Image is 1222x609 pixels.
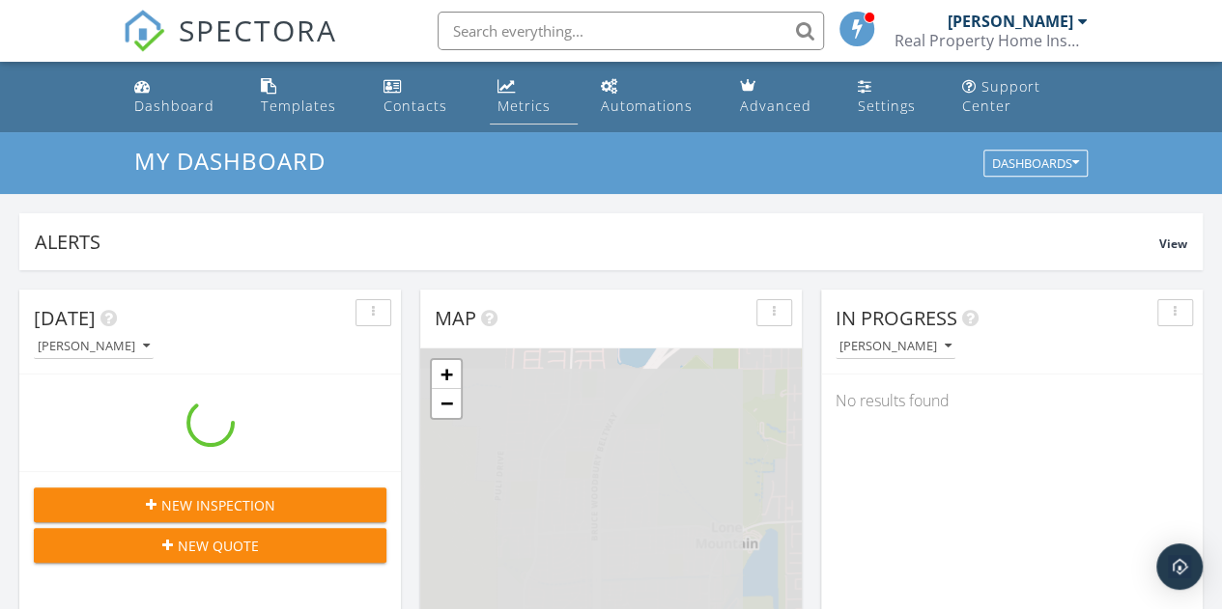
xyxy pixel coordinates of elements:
[490,69,578,125] a: Metrics
[134,145,326,177] span: My Dashboard
[948,12,1073,31] div: [PERSON_NAME]
[127,69,239,125] a: Dashboard
[179,10,337,50] span: SPECTORA
[35,229,1159,255] div: Alerts
[123,10,165,52] img: The Best Home Inspection Software - Spectora
[376,69,473,125] a: Contacts
[740,97,811,115] div: Advanced
[992,157,1079,171] div: Dashboards
[962,77,1040,115] div: Support Center
[435,305,476,331] span: Map
[497,97,551,115] div: Metrics
[253,69,360,125] a: Templates
[1159,235,1187,252] span: View
[954,69,1095,125] a: Support Center
[161,495,275,515] span: New Inspection
[34,528,386,563] button: New Quote
[438,12,824,50] input: Search everything...
[432,389,461,418] a: Zoom out
[261,97,336,115] div: Templates
[895,31,1088,50] div: Real Property Home Inspections LLC
[34,305,96,331] span: [DATE]
[178,536,259,556] span: New Quote
[384,97,447,115] div: Contacts
[732,69,835,125] a: Advanced
[432,360,461,389] a: Zoom in
[134,97,214,115] div: Dashboard
[836,334,955,360] button: [PERSON_NAME]
[836,305,957,331] span: In Progress
[821,374,1203,427] div: No results found
[34,334,154,360] button: [PERSON_NAME]
[123,26,337,67] a: SPECTORA
[858,97,916,115] div: Settings
[839,340,952,353] div: [PERSON_NAME]
[1156,543,1203,590] div: Open Intercom Messenger
[34,487,386,522] button: New Inspection
[593,69,717,125] a: Automations (Basic)
[850,69,939,125] a: Settings
[38,340,150,353] div: [PERSON_NAME]
[601,97,693,115] div: Automations
[983,151,1088,178] button: Dashboards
